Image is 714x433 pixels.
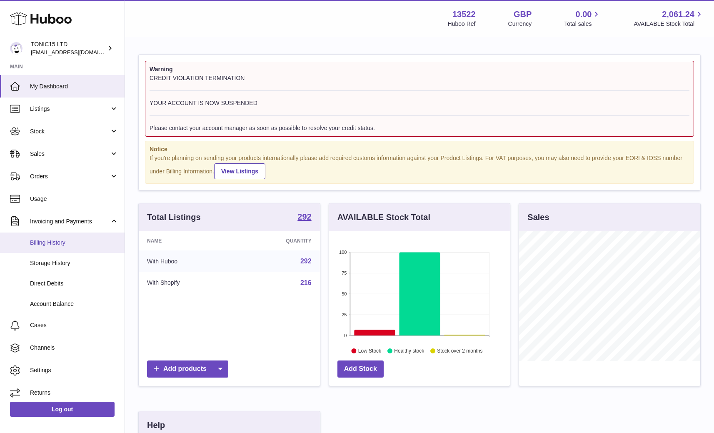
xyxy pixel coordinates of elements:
[30,195,118,203] span: Usage
[662,9,694,20] span: 2,061.24
[634,9,704,28] a: 2,061.24 AVAILABLE Stock Total
[214,163,265,179] a: View Listings
[342,270,347,275] text: 75
[30,105,110,113] span: Listings
[10,42,22,55] img: pamper@tonic15.com
[634,20,704,28] span: AVAILABLE Stock Total
[10,402,115,417] a: Log out
[147,360,228,378] a: Add products
[30,128,110,135] span: Stock
[437,348,482,354] text: Stock over 2 months
[564,20,601,28] span: Total sales
[150,74,689,132] div: CREDIT VIOLATION TERMINATION YOUR ACCOUNT IS NOW SUSPENDED Please contact your account manager as...
[30,150,110,158] span: Sales
[339,250,347,255] text: 100
[344,333,347,338] text: 0
[30,366,118,374] span: Settings
[30,280,118,288] span: Direct Debits
[150,154,689,179] div: If you're planning on sending your products internationally please add required customs informati...
[514,9,532,20] strong: GBP
[30,389,118,397] span: Returns
[30,321,118,329] span: Cases
[30,300,118,308] span: Account Balance
[30,83,118,90] span: My Dashboard
[564,9,601,28] a: 0.00 Total sales
[147,420,165,431] h3: Help
[139,272,236,294] td: With Shopify
[358,348,382,354] text: Low Stock
[30,218,110,225] span: Invoicing and Payments
[337,360,384,378] a: Add Stock
[342,312,347,317] text: 25
[297,213,311,223] a: 292
[448,20,476,28] div: Huboo Ref
[342,291,347,296] text: 50
[297,213,311,221] strong: 292
[31,40,106,56] div: TONIC15 LTD
[508,20,532,28] div: Currency
[527,212,549,223] h3: Sales
[576,9,592,20] span: 0.00
[300,279,312,286] a: 216
[30,259,118,267] span: Storage History
[394,348,424,354] text: Healthy stock
[147,212,201,223] h3: Total Listings
[337,212,430,223] h3: AVAILABLE Stock Total
[452,9,476,20] strong: 13522
[150,65,689,73] strong: Warning
[150,145,689,153] strong: Notice
[139,250,236,272] td: With Huboo
[31,49,122,55] span: [EMAIL_ADDRESS][DOMAIN_NAME]
[300,258,312,265] a: 292
[30,173,110,180] span: Orders
[139,231,236,250] th: Name
[236,231,320,250] th: Quantity
[30,344,118,352] span: Channels
[30,239,118,247] span: Billing History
